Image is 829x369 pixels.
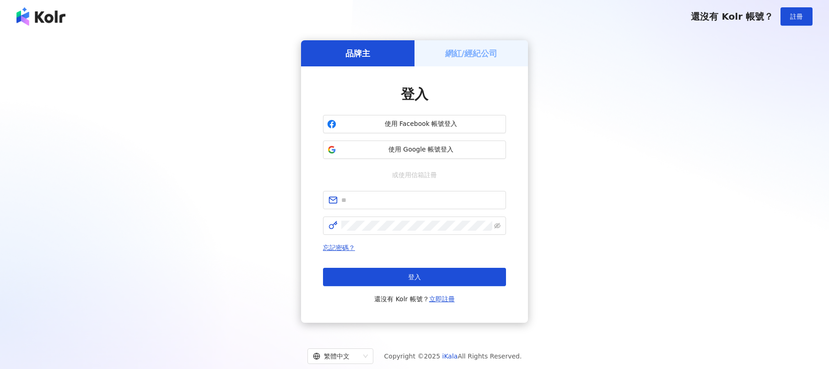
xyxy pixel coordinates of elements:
[384,351,522,362] span: Copyright © 2025 All Rights Reserved.
[445,48,498,59] h5: 網紅/經紀公司
[345,48,370,59] h5: 品牌主
[323,244,355,251] a: 忘記密碼？
[340,119,502,129] span: 使用 Facebook 帳號登入
[401,86,428,102] span: 登入
[408,273,421,281] span: 登入
[340,145,502,154] span: 使用 Google 帳號登入
[691,11,773,22] span: 還沒有 Kolr 帳號？
[781,7,813,26] button: 註冊
[313,349,360,364] div: 繁體中文
[323,115,506,133] button: 使用 Facebook 帳號登入
[386,170,443,180] span: 或使用信箱註冊
[429,295,455,303] a: 立即註冊
[323,268,506,286] button: 登入
[374,293,455,304] span: 還沒有 Kolr 帳號？
[323,141,506,159] button: 使用 Google 帳號登入
[442,353,458,360] a: iKala
[16,7,65,26] img: logo
[494,222,501,229] span: eye-invisible
[790,13,803,20] span: 註冊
